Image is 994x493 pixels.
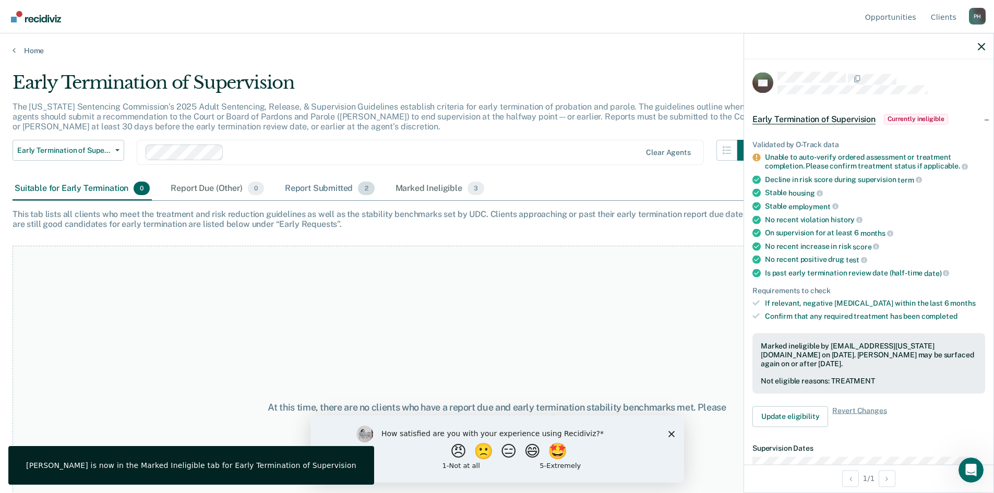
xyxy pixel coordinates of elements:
[924,269,949,277] span: date)
[468,182,484,195] span: 3
[765,299,985,308] div: If relevant, negative [MEDICAL_DATA] within the last 6
[788,189,823,197] span: housing
[752,443,985,452] dt: Supervision Dates
[846,256,867,264] span: test
[831,215,863,224] span: history
[283,177,377,200] div: Report Submitted
[897,175,921,184] span: term
[744,464,993,492] div: 1 / 1
[393,177,487,200] div: Marked Ineligible
[969,8,986,25] div: P H
[13,46,981,55] a: Home
[765,242,985,251] div: No recent increase in risk
[950,299,975,307] span: months
[646,148,690,157] div: Clear agents
[765,268,985,278] div: Is past early termination review date (half-time
[752,140,985,149] div: Validated by O-Track data
[921,312,957,320] span: completed
[255,402,739,424] div: At this time, there are no clients who have a report due and early termination stability benchmar...
[765,153,985,171] div: Unable to auto-verify ordered assessment or treatment completion. Please confirm treatment status...
[248,182,264,195] span: 0
[310,415,684,483] iframe: Survey by Kim from Recidiviz
[879,470,895,487] button: Next Opportunity
[134,182,150,195] span: 0
[765,229,985,238] div: On supervision for at least 6
[959,458,984,483] iframe: Intercom live chat
[765,188,985,198] div: Stable
[169,177,266,200] div: Report Due (Other)
[765,175,985,184] div: Decline in risk score during supervision
[26,461,356,470] div: [PERSON_NAME] is now in the Marked Ineligible tab for Early Termination of Supervision
[832,406,887,427] span: Revert Changes
[842,470,859,487] button: Previous Opportunity
[884,114,948,124] span: Currently ineligible
[13,209,981,229] div: This tab lists all clients who meet the treatment and risk reduction guidelines as well as the st...
[17,146,111,155] span: Early Termination of Supervision
[13,72,758,102] div: Early Termination of Supervision
[860,229,893,237] span: months
[853,242,879,250] span: score
[752,114,876,124] span: Early Termination of Supervision
[969,8,986,25] button: Profile dropdown button
[752,286,985,295] div: Requirements to check
[13,177,152,200] div: Suitable for Early Termination
[752,406,828,427] button: Update eligibility
[13,102,755,131] p: The [US_STATE] Sentencing Commission’s 2025 Adult Sentencing, Release, & Supervision Guidelines e...
[765,255,985,264] div: No recent positive drug
[11,11,61,22] img: Recidiviz
[788,202,838,210] span: employment
[761,377,977,386] div: Not eligible reasons: TREATMENT
[744,102,993,136] div: Early Termination of SupervisionCurrently ineligible
[761,341,977,367] div: Marked ineligible by [EMAIL_ADDRESS][US_STATE][DOMAIN_NAME] on [DATE]. [PERSON_NAME] may be surfa...
[765,201,985,211] div: Stable
[765,312,985,321] div: Confirm that any required treatment has been
[765,215,985,224] div: No recent violation
[358,182,374,195] span: 2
